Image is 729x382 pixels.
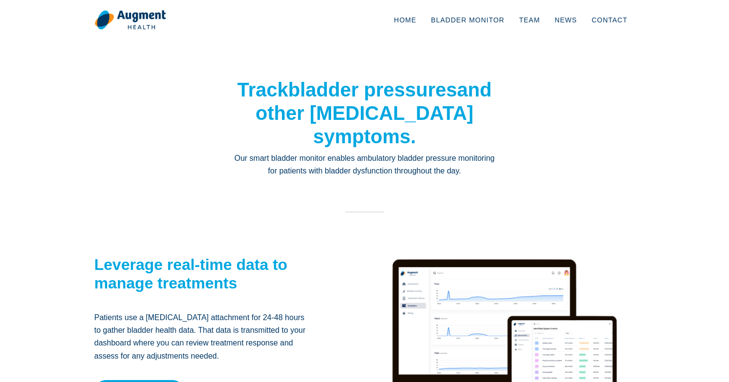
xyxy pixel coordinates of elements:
[94,10,166,30] img: logo
[387,4,424,36] a: Home
[94,311,311,363] p: Patients use a [MEDICAL_DATA] attachment for 24-48 hours to gather bladder health data. That data...
[584,4,635,36] a: Contact
[288,79,457,100] strong: bladder pressures
[94,255,311,293] h2: Leverage real-time data to manage treatments
[233,152,496,178] p: Our smart bladder monitor enables ambulatory bladder pressure monitoring for patients with bladde...
[547,4,584,36] a: News
[233,78,496,148] h1: Track and other [MEDICAL_DATA] symptoms.
[424,4,512,36] a: Bladder Monitor
[512,4,547,36] a: Team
